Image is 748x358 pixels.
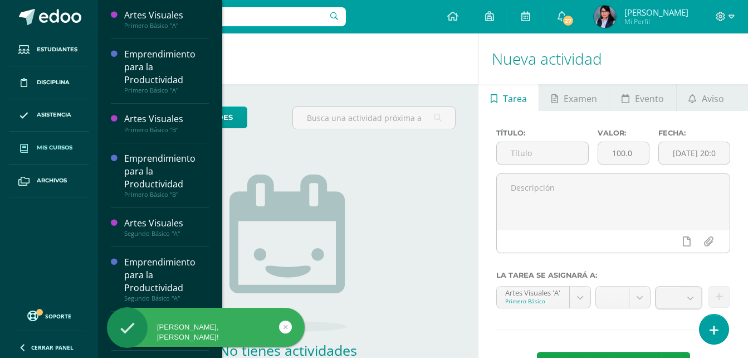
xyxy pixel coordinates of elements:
[564,85,597,112] span: Examen
[702,85,724,112] span: Aviso
[658,129,730,137] label: Fecha:
[505,297,561,305] div: Primero Básico
[124,9,209,22] div: Artes Visuales
[229,175,346,332] img: no_activities.png
[659,142,730,164] input: Fecha de entrega
[503,85,527,112] span: Tarea
[505,287,561,297] div: Artes Visuales 'A'
[124,217,209,230] div: Artes Visuales
[478,84,539,111] a: Tarea
[598,129,649,137] label: Valor:
[9,99,89,132] a: Asistencia
[9,165,89,197] a: Archivos
[124,152,209,199] a: Emprendimiento para la ProductividadPrimero Básico "B"
[624,17,688,26] span: Mi Perfil
[594,6,616,28] img: 3a8d791d687a0a3faccb2dc2a821902a.png
[598,142,649,164] input: Puntos máximos
[37,110,71,119] span: Asistencia
[124,9,209,30] a: Artes VisualesPrimero Básico "A"
[124,113,209,133] a: Artes VisualesPrimero Básico "B"
[9,132,89,165] a: Mis cursos
[293,107,455,129] input: Busca una actividad próxima aquí...
[496,129,589,137] label: Título:
[492,33,735,84] h1: Nueva actividad
[9,66,89,99] a: Disciplina
[45,312,71,320] span: Soporte
[124,256,209,302] a: Emprendimiento para la ProductividadSegundo Básico "A"
[31,344,74,351] span: Cerrar panel
[37,45,77,54] span: Estudiantes
[677,84,736,111] a: Aviso
[124,48,209,86] div: Emprendimiento para la Productividad
[497,142,588,164] input: Título
[635,85,664,112] span: Evento
[105,7,346,26] input: Busca un usuario...
[124,217,209,238] a: Artes VisualesSegundo Básico "A"
[496,271,730,279] label: La tarea se asignará a:
[124,126,209,134] div: Primero Básico "B"
[124,191,209,199] div: Primero Básico "B"
[539,84,609,111] a: Examen
[13,308,85,323] a: Soporte
[124,48,209,94] a: Emprendimiento para la ProductividadPrimero Básico "A"
[124,294,209,302] div: Segundo Básico "A"
[609,84,676,111] a: Evento
[124,113,209,125] div: Artes Visuales
[37,78,70,87] span: Disciplina
[124,22,209,30] div: Primero Básico "A"
[124,230,209,238] div: Segundo Básico "A"
[37,176,67,185] span: Archivos
[124,152,209,191] div: Emprendimiento para la Productividad
[111,33,465,84] h1: Actividades
[37,143,72,152] span: Mis cursos
[624,7,688,18] span: [PERSON_NAME]
[124,86,209,94] div: Primero Básico "A"
[562,14,574,27] span: 27
[124,256,209,294] div: Emprendimiento para la Productividad
[9,33,89,66] a: Estudiantes
[497,287,590,308] a: Artes Visuales 'A'Primero Básico
[107,322,305,342] div: [PERSON_NAME], [PERSON_NAME]!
